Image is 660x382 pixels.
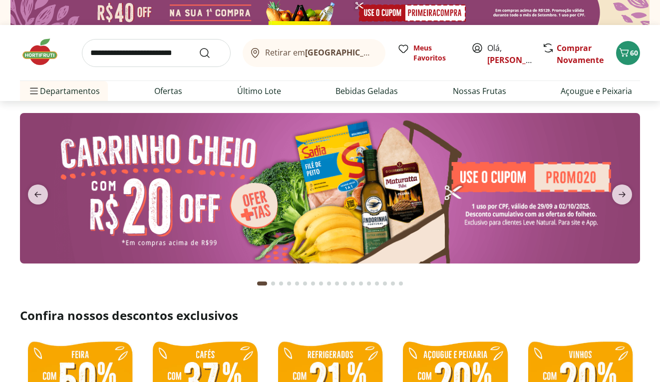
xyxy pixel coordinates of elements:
[487,54,552,65] a: [PERSON_NAME]
[154,85,182,97] a: Ofertas
[397,43,459,63] a: Meus Favoritos
[561,85,632,97] a: Açougue e Peixaria
[333,271,341,295] button: Go to page 10 from fs-carousel
[243,39,385,67] button: Retirar em[GEOGRAPHIC_DATA]/[GEOGRAPHIC_DATA]
[453,85,506,97] a: Nossas Frutas
[604,184,640,204] button: next
[389,271,397,295] button: Go to page 17 from fs-carousel
[293,271,301,295] button: Go to page 5 from fs-carousel
[317,271,325,295] button: Go to page 8 from fs-carousel
[487,42,532,66] span: Olá,
[199,47,223,59] button: Submit Search
[413,43,459,63] span: Meus Favoritos
[616,41,640,65] button: Carrinho
[630,48,638,57] span: 60
[265,48,375,57] span: Retirar em
[301,271,309,295] button: Go to page 6 from fs-carousel
[269,271,277,295] button: Go to page 2 from fs-carousel
[20,307,640,323] h2: Confira nossos descontos exclusivos
[285,271,293,295] button: Go to page 4 from fs-carousel
[557,42,604,65] a: Comprar Novamente
[309,271,317,295] button: Go to page 7 from fs-carousel
[255,271,269,295] button: Current page from fs-carousel
[357,271,365,295] button: Go to page 13 from fs-carousel
[325,271,333,295] button: Go to page 9 from fs-carousel
[237,85,281,97] a: Último Lote
[341,271,349,295] button: Go to page 11 from fs-carousel
[20,113,640,263] img: cupom
[349,271,357,295] button: Go to page 12 from fs-carousel
[28,79,40,103] button: Menu
[28,79,100,103] span: Departamentos
[305,47,473,58] b: [GEOGRAPHIC_DATA]/[GEOGRAPHIC_DATA]
[365,271,373,295] button: Go to page 14 from fs-carousel
[373,271,381,295] button: Go to page 15 from fs-carousel
[277,271,285,295] button: Go to page 3 from fs-carousel
[335,85,398,97] a: Bebidas Geladas
[381,271,389,295] button: Go to page 16 from fs-carousel
[397,271,405,295] button: Go to page 18 from fs-carousel
[20,184,56,204] button: previous
[20,37,70,67] img: Hortifruti
[82,39,231,67] input: search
